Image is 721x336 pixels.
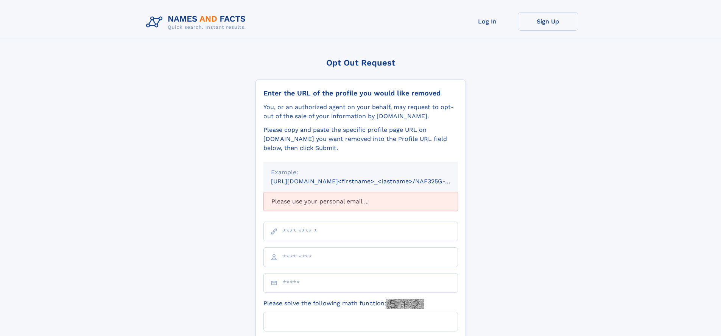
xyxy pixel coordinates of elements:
img: Logo Names and Facts [143,12,252,33]
div: You, or an authorized agent on your behalf, may request to opt-out of the sale of your informatio... [263,103,458,121]
div: Please use your personal email ... [263,192,458,211]
a: Log In [457,12,518,31]
label: Please solve the following math function: [263,299,424,309]
small: [URL][DOMAIN_NAME]<firstname>_<lastname>/NAF325G-xxxxxxxx [271,178,472,185]
div: Opt Out Request [255,58,466,67]
div: Enter the URL of the profile you would like removed [263,89,458,97]
div: Example: [271,168,450,177]
div: Please copy and paste the specific profile page URL on [DOMAIN_NAME] you want removed into the Pr... [263,125,458,153]
a: Sign Up [518,12,578,31]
